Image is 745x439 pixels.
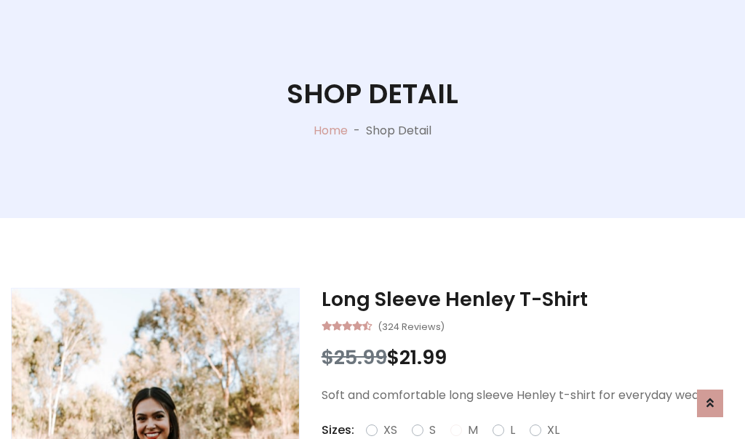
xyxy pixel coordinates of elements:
p: Shop Detail [366,122,431,140]
small: (324 Reviews) [378,317,445,334]
h1: Shop Detail [287,78,458,110]
p: - [348,122,366,140]
p: Sizes: [322,422,354,439]
label: XL [547,422,559,439]
h3: Long Sleeve Henley T-Shirt [322,288,734,311]
span: 21.99 [399,344,447,371]
label: S [429,422,436,439]
a: Home [314,122,348,139]
h3: $ [322,346,734,369]
label: XS [383,422,397,439]
p: Soft and comfortable long sleeve Henley t-shirt for everyday wear. [322,387,734,404]
label: M [468,422,478,439]
span: $25.99 [322,344,387,371]
label: L [510,422,515,439]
